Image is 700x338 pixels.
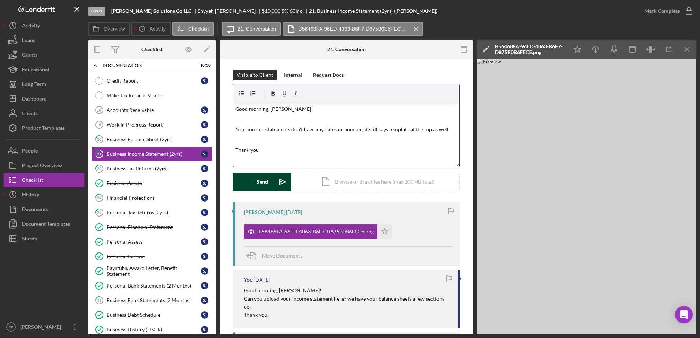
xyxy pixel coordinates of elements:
[92,234,212,249] a: Personal AssetsSJ
[237,70,273,80] div: Visible to Client
[107,327,201,333] div: Business History (DSCR)
[262,252,302,259] span: Move Documents
[107,107,201,113] div: Accounts Receivable
[4,143,84,158] button: People
[141,46,163,52] div: Checklist
[92,278,212,293] a: Personal Bank Statements (2 Months)SJ
[4,18,84,33] button: Activity
[18,320,66,336] div: [PERSON_NAME]
[149,26,165,32] label: Activity
[201,297,208,304] div: S J
[4,106,84,121] button: Clients
[92,147,212,161] a: 21Business Income Statement (2yrs)SJ
[88,22,130,36] button: Overview
[4,48,84,62] a: Grants
[22,91,47,108] div: Dashboard
[4,158,84,173] button: Project Overview
[280,70,306,80] button: Internal
[244,277,253,283] div: You
[97,137,102,142] tspan: 20
[309,70,347,80] button: Request Docs
[4,202,84,217] button: Documents
[111,8,191,14] b: [PERSON_NAME] Solutions Co LLC
[107,78,201,84] div: Credit Report
[97,123,101,127] tspan: 19
[22,231,37,248] div: Sheets
[92,220,212,234] a: Personal Financial StatementSJ
[244,295,451,311] p: Can you upload your income statement here? we have your balance sheets a few sections up.
[235,125,458,134] p: Your income statements don't have any dates or number; it still says template at the top as well.
[233,173,291,191] button: Send
[290,8,303,14] div: 60 mo
[4,91,84,106] a: Dashboard
[22,143,38,160] div: People
[258,229,374,234] div: B56468FA-96ED-4063-B6F7-D875B0B6FEC5.png
[92,249,212,264] a: Personal IncomeSJ
[238,26,276,32] label: 21. Conversation
[22,202,48,218] div: Documents
[284,70,302,80] div: Internal
[309,8,437,14] div: 21. Business Income Statement (2yrs) ([PERSON_NAME])
[201,282,208,289] div: S J
[22,121,65,137] div: Product Templates
[107,283,201,289] div: Personal Bank Statements (2 Months)
[92,132,212,147] a: 20Business Balance Sheet (2yrs)SJ
[92,205,212,220] a: 25Personal Tax Returns (2yrs)SJ
[97,210,101,215] tspan: 25
[233,70,277,80] button: Visible to Client
[201,165,208,172] div: S J
[235,146,458,154] p: Thank you
[92,161,212,176] a: 22Business Tax Returns (2yrs)SJ
[327,46,366,52] div: 21. Conversation
[201,209,208,216] div: S J
[22,48,37,64] div: Grants
[97,166,101,171] tspan: 22
[92,176,212,191] a: Business AssetsSJ
[107,195,201,201] div: Financial Projections
[4,62,84,77] a: Educational
[92,322,212,337] a: Business History (DSCR)SJ
[22,18,40,35] div: Activity
[107,93,212,98] div: Make Tax Returns Visible
[244,286,451,294] p: Good morning, [PERSON_NAME]!
[201,267,208,275] div: S J
[107,136,201,142] div: Business Balance Sheet (2yrs)
[4,77,84,91] button: Long-Term
[107,180,201,186] div: Business Assets
[201,121,208,128] div: S J
[4,187,84,202] button: History
[298,26,408,32] label: B56468FA-96ED-4063-B6F7-D875B0B6FEC5.png
[4,121,84,135] button: Product Templates
[282,8,288,14] div: 5 %
[92,74,212,88] a: Credit ReportSJ
[201,311,208,319] div: S J
[4,231,84,246] button: Sheets
[22,62,49,79] div: Educational
[97,151,101,156] tspan: 21
[313,70,344,80] div: Request Docs
[107,224,201,230] div: Personal Financial Statement
[244,247,310,265] button: Move Documents
[92,308,212,322] a: Business Debt ScheduleSJ
[257,173,268,191] div: Send
[107,166,201,172] div: Business Tax Returns (2yrs)
[107,265,201,277] div: Paystubs, Award Letter, Benefit Statement
[201,180,208,187] div: S J
[201,150,208,158] div: S J
[637,4,696,18] button: Mark Complete
[4,217,84,231] button: Document Templates
[22,33,35,49] div: Loans
[477,59,696,334] img: Preview
[22,217,70,233] div: Document Templates
[283,22,423,36] button: B56468FA-96ED-4063-B6F7-D875B0B6FEC5.png
[201,194,208,202] div: S J
[88,7,105,16] div: Open
[198,8,262,14] div: Shyyah [PERSON_NAME]
[107,297,201,303] div: Business Bank Statements (2 Months)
